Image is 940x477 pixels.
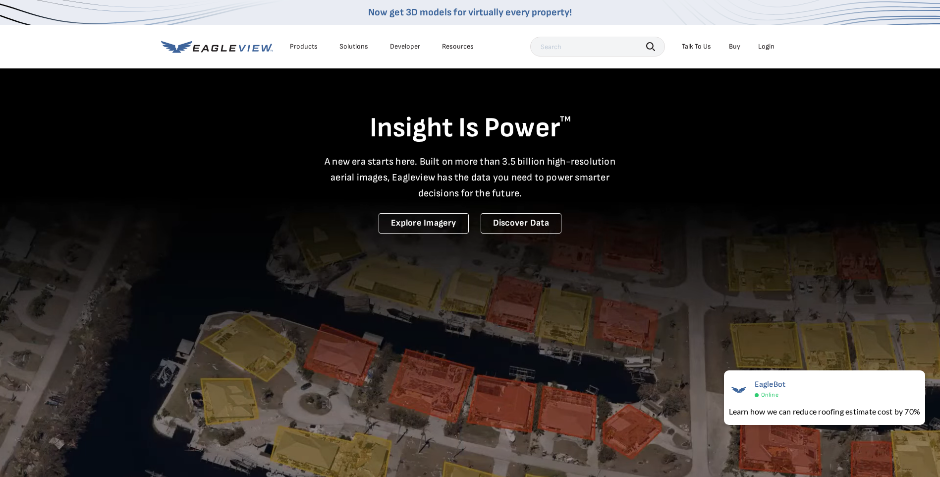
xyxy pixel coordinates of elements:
[729,406,920,417] div: Learn how we can reduce roofing estimate cost by 70%
[729,42,740,51] a: Buy
[319,154,622,201] p: A new era starts here. Built on more than 3.5 billion high-resolution aerial images, Eagleview ha...
[379,213,469,234] a: Explore Imagery
[481,213,561,234] a: Discover Data
[368,6,572,18] a: Now get 3D models for virtually every property!
[682,42,711,51] div: Talk To Us
[442,42,474,51] div: Resources
[755,380,786,389] span: EagleBot
[560,115,571,124] sup: TM
[758,42,774,51] div: Login
[729,380,749,400] img: EagleBot
[390,42,420,51] a: Developer
[161,111,779,146] h1: Insight Is Power
[339,42,368,51] div: Solutions
[290,42,318,51] div: Products
[530,37,665,57] input: Search
[761,391,778,399] span: Online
